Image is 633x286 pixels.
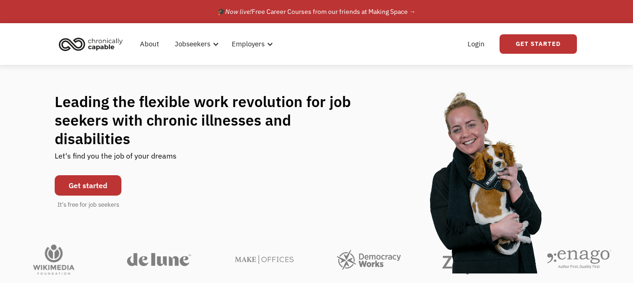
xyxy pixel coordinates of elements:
[175,38,210,50] div: Jobseekers
[462,29,490,59] a: Login
[232,38,265,50] div: Employers
[55,175,121,196] a: Get started
[56,34,130,54] a: home
[225,7,252,16] em: Now live!
[55,92,369,148] h1: Leading the flexible work revolution for job seekers with chronic illnesses and disabilities
[169,29,222,59] div: Jobseekers
[55,148,177,171] div: Let's find you the job of your dreams
[226,29,276,59] div: Employers
[134,29,165,59] a: About
[56,34,126,54] img: Chronically Capable logo
[57,200,119,210] div: It's free for job seekers
[500,34,577,54] a: Get Started
[217,6,416,17] div: 🎓 Free Career Courses from our friends at Making Space →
